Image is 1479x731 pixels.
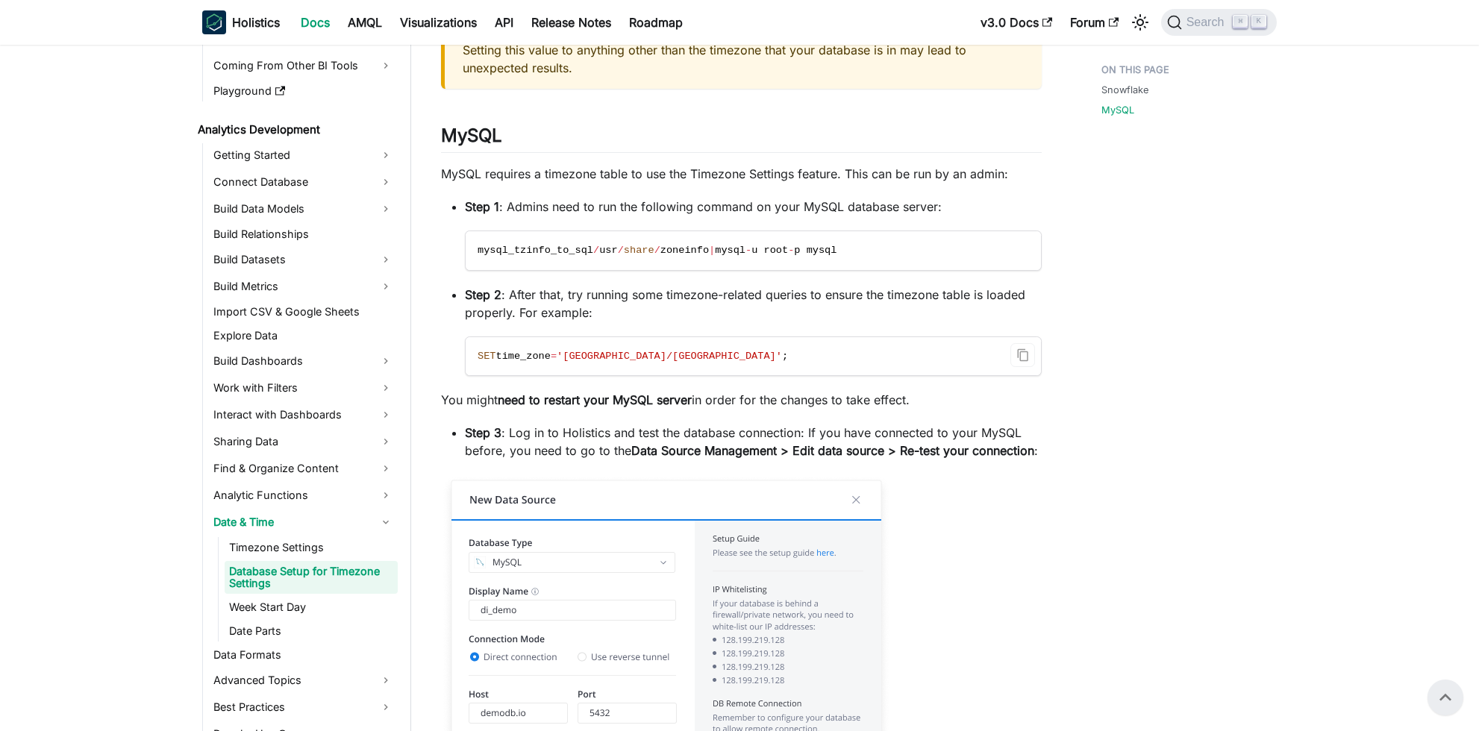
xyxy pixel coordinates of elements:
p: MySQL requires a timezone table to use the Timezone Settings feature. This can be run by an admin: [441,165,1042,183]
nav: Docs sidebar [187,45,411,731]
strong: Step 2 [465,287,501,302]
span: | [709,245,715,256]
a: Best Practices [209,695,398,719]
span: mysql [715,245,745,256]
span: share [624,245,654,256]
span: - [745,245,751,256]
span: '[GEOGRAPHIC_DATA]/[GEOGRAPHIC_DATA]' [557,351,782,362]
a: Build Metrics [209,274,398,298]
a: Build Datasets [209,248,398,272]
strong: Data Source Management > Edit data source > Re-test your connection [631,443,1034,458]
button: Search (Command+K) [1161,9,1277,36]
a: Database Setup for Timezone Settings [225,561,398,594]
span: mysql_tzinfo_to_sql [478,245,593,256]
button: Switch between dark and light mode (currently light mode) [1128,10,1152,34]
span: usr [599,245,617,256]
a: Forum [1061,10,1128,34]
a: Visualizations [391,10,486,34]
strong: Step 3 [465,425,501,440]
a: Interact with Dashboards [209,403,398,427]
span: time_zone [495,351,550,362]
a: Getting Started [209,143,398,167]
strong: need to restart your MySQL server [498,392,692,407]
li: : Log in to Holistics and test the database connection: If you have connected to your MySQL befor... [465,424,1042,459]
strong: Step 1 [465,199,499,214]
a: v3.0 Docs [972,10,1061,34]
p: : After that, try running some timezone-related queries to ensure the timezone table is loaded pr... [465,286,1042,321]
kbd: K [1251,15,1266,28]
h2: MySQL [441,125,1042,153]
a: Build Dashboards [209,349,398,373]
a: Work with Filters [209,376,398,400]
a: Build Data Models [209,197,398,221]
a: Data Formats [209,644,398,665]
a: Snowflake [1101,83,1148,97]
a: Week Start Day [225,597,398,618]
a: Import CSV & Google Sheets [209,301,398,322]
a: HolisticsHolistics [202,10,280,34]
span: u root [751,245,788,256]
a: Sharing Data [209,430,398,454]
span: SET [478,351,495,362]
a: Connect Database [209,170,398,194]
a: Advanced Topics [209,668,398,692]
a: Date & Time [209,510,398,534]
a: Timezone Settings [225,537,398,558]
span: p mysql [794,245,837,256]
a: Explore Data [209,325,398,346]
span: - [788,245,794,256]
span: = [551,351,557,362]
span: / [593,245,599,256]
a: Build Relationships [209,224,398,245]
a: MySQL [1101,103,1134,117]
a: Analytic Functions [209,483,398,507]
p: : Admins need to run the following command on your MySQL database server: [465,198,1042,216]
kbd: ⌘ [1233,15,1248,28]
a: Roadmap [620,10,692,34]
img: Holistics [202,10,226,34]
span: / [654,245,660,256]
a: Date Parts [225,621,398,641]
a: AMQL [339,10,391,34]
a: Find & Organize Content [209,457,398,480]
p: You might in order for the changes to take effect. [441,391,1042,409]
p: Setting this value to anything other than the timezone that your database is in may lead to unexp... [463,41,1024,77]
b: Holistics [232,13,280,31]
a: Docs [292,10,339,34]
span: ; [782,351,788,362]
span: Search [1182,16,1233,29]
a: Coming From Other BI Tools [209,54,398,78]
span: / [618,245,624,256]
a: Analytics Development [193,119,398,140]
span: zoneinfo [660,245,709,256]
button: Copy code to clipboard [1010,343,1035,368]
a: API [486,10,522,34]
a: Playground [209,81,398,101]
button: Scroll back to top [1428,680,1463,715]
a: Release Notes [522,10,620,34]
